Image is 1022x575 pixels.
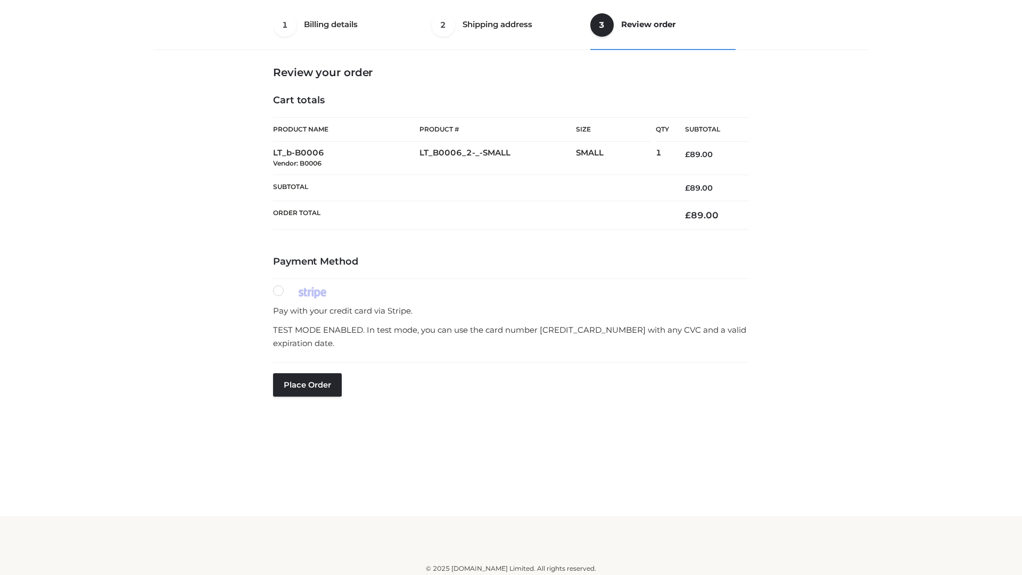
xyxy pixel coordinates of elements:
[273,117,419,142] th: Product Name
[656,117,669,142] th: Qty
[685,183,690,193] span: £
[273,66,749,79] h3: Review your order
[273,95,749,106] h4: Cart totals
[685,210,719,220] bdi: 89.00
[273,373,342,397] button: Place order
[419,142,576,175] td: LT_B0006_2-_-SMALL
[273,175,669,201] th: Subtotal
[669,118,749,142] th: Subtotal
[273,323,749,350] p: TEST MODE ENABLED. In test mode, you can use the card number [CREDIT_CARD_NUMBER] with any CVC an...
[419,117,576,142] th: Product #
[685,150,713,159] bdi: 89.00
[685,150,690,159] span: £
[273,201,669,229] th: Order Total
[685,183,713,193] bdi: 89.00
[273,256,749,268] h4: Payment Method
[576,142,656,175] td: SMALL
[656,142,669,175] td: 1
[273,159,322,167] small: Vendor: B0006
[158,563,864,574] div: © 2025 [DOMAIN_NAME] Limited. All rights reserved.
[576,118,650,142] th: Size
[273,304,749,318] p: Pay with your credit card via Stripe.
[685,210,691,220] span: £
[273,142,419,175] td: LT_b-B0006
